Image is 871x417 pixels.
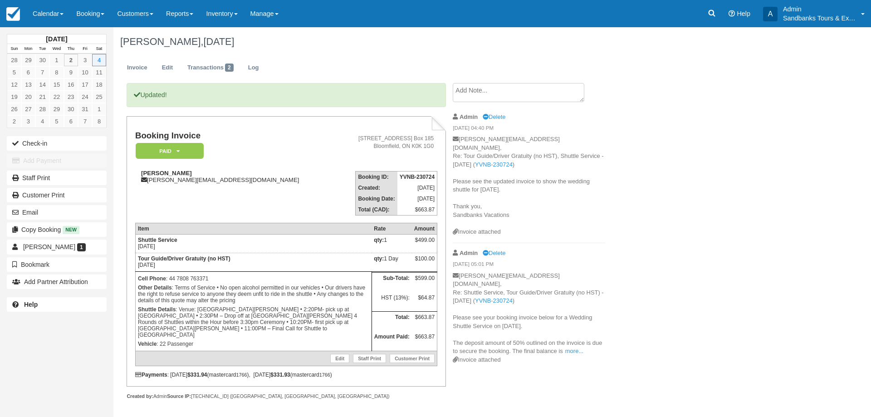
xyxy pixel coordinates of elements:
a: 20 [21,91,35,103]
p: Sandbanks Tours & Experiences [783,14,856,23]
th: Thu [64,44,78,54]
td: [DATE] [397,182,437,193]
a: 28 [35,103,49,115]
small: 1766 [319,372,330,378]
a: 2 [7,115,21,128]
a: 31 [78,103,92,115]
a: 29 [49,103,64,115]
td: $663.87 [397,204,437,216]
td: $599.00 [412,272,437,292]
a: Staff Print [353,354,386,363]
h1: Booking Invoice [135,131,336,141]
td: [DATE] [397,193,437,204]
strong: YVNB-230724 [400,174,435,180]
address: [STREET_ADDRESS] Box 185 Bloomfield, ON K0K 1G0 [340,135,434,150]
a: 13 [21,78,35,91]
span: Help [737,10,750,17]
div: Invoice attached [453,356,606,364]
a: Customer Print [390,354,435,363]
p: : 44 7808 763371 [138,274,369,283]
th: Total: [372,312,412,331]
th: Rate [372,223,412,234]
a: 28 [7,54,21,66]
p: : 22 Passenger [138,339,369,348]
strong: [DATE] [46,35,67,43]
a: 26 [7,103,21,115]
th: Item [135,223,372,234]
td: 1 [372,234,412,253]
a: Delete [483,113,505,120]
th: Booking ID: [356,171,397,182]
strong: [PERSON_NAME] [141,170,192,177]
strong: Payments [135,372,167,378]
span: New [63,226,79,234]
a: Edit [155,59,180,77]
a: 9 [64,66,78,78]
div: : [DATE] (mastercard ), [DATE] (mastercard ) [135,372,437,378]
strong: Cell Phone [138,275,166,282]
strong: Source IP: [167,393,191,399]
p: [PERSON_NAME][EMAIL_ADDRESS][DOMAIN_NAME], Re: Tour Guide/Driver Gratuity (no HST), Shuttle Servi... [453,135,606,228]
a: 19 [7,91,21,103]
a: 29 [21,54,35,66]
a: 25 [92,91,106,103]
a: 8 [92,115,106,128]
em: [DATE] 05:01 PM [453,260,606,270]
a: 5 [49,115,64,128]
a: 4 [92,54,106,66]
a: 18 [92,78,106,91]
a: 3 [78,54,92,66]
button: Check-in [7,136,107,151]
th: Tue [35,44,49,54]
small: 1766 [236,372,247,378]
a: YVNB-230724 [475,297,513,304]
button: Bookmark [7,257,107,272]
td: 1 Day [372,253,412,271]
a: [PERSON_NAME] 1 [7,240,107,254]
td: [DATE] [135,234,372,253]
a: 16 [64,78,78,91]
a: 1 [92,103,106,115]
span: 1 [77,243,86,251]
strong: Created by: [127,393,153,399]
div: Invoice attached [453,228,606,236]
button: Add Payment [7,153,107,168]
a: 21 [35,91,49,103]
td: $663.87 [412,331,437,351]
strong: qty [374,255,384,262]
div: $499.00 [414,237,435,250]
a: Paid [135,142,201,159]
strong: Shuttle Service [138,237,177,243]
a: Customer Print [7,188,107,202]
a: 3 [21,115,35,128]
a: 14 [35,78,49,91]
th: Amount [412,223,437,234]
p: Updated! [127,83,445,107]
a: Edit [330,354,349,363]
a: YVNB-230724 [475,161,513,168]
th: Sun [7,44,21,54]
span: 2 [225,64,234,72]
button: Copy Booking New [7,222,107,237]
a: 17 [78,78,92,91]
strong: Tour Guide/Driver Gratuity (no HST) [138,255,230,262]
a: Transactions2 [181,59,240,77]
a: 27 [21,103,35,115]
th: Sub-Total: [372,272,412,292]
th: Sat [92,44,106,54]
h1: [PERSON_NAME], [120,36,760,47]
strong: Other Details [138,285,172,291]
a: 6 [64,115,78,128]
a: 15 [49,78,64,91]
img: checkfront-main-nav-mini-logo.png [6,7,20,21]
a: 30 [35,54,49,66]
div: A [763,7,778,21]
a: 4 [35,115,49,128]
a: 10 [78,66,92,78]
a: 6 [21,66,35,78]
i: Help [729,10,735,17]
em: Paid [136,143,204,159]
td: $663.87 [412,312,437,331]
strong: $331.93 [270,372,290,378]
div: [PERSON_NAME][EMAIL_ADDRESS][DOMAIN_NAME] [135,170,336,183]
